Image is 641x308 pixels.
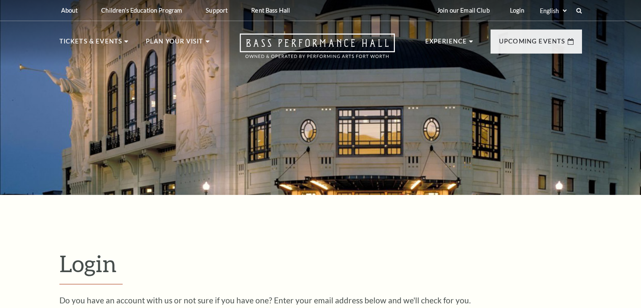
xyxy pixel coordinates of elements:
select: Select: [538,7,568,15]
p: Experience [425,36,467,51]
p: Tickets & Events [59,36,123,51]
p: Plan Your Visit [146,36,204,51]
p: Upcoming Events [499,36,566,51]
p: Rent Bass Hall [251,7,290,14]
p: Do you have an account with us or not sure if you have one? Enter your email address below and we... [59,296,582,304]
p: Support [206,7,228,14]
p: Children's Education Program [101,7,182,14]
p: About [61,7,78,14]
span: Login [59,250,117,277]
